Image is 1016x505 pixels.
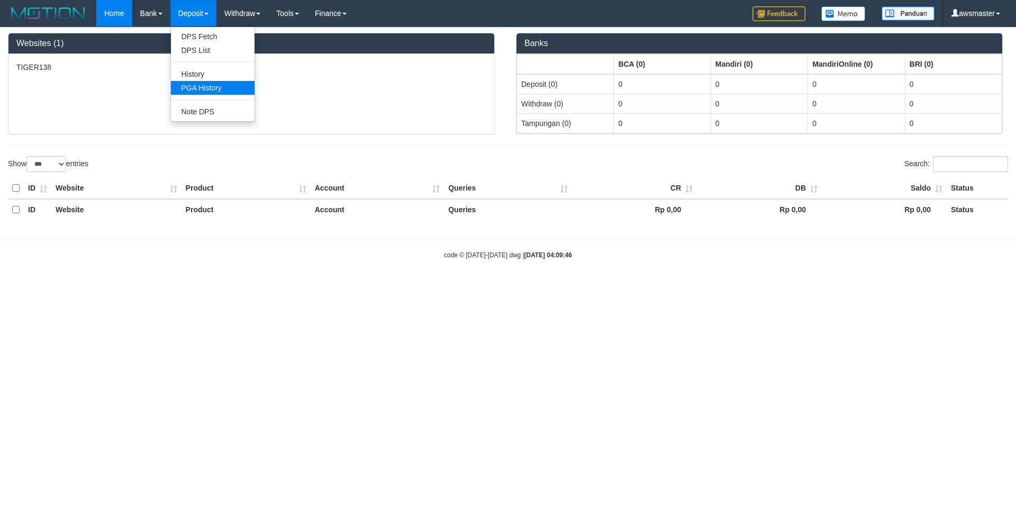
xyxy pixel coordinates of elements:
[905,94,1002,113] td: 0
[24,199,51,220] th: ID
[171,105,255,119] a: Note DPS
[808,54,905,74] th: Group: activate to sort column ascending
[904,156,1008,172] label: Search:
[572,199,697,220] th: Rp 0,00
[905,113,1002,133] td: 0
[311,199,444,220] th: Account
[711,94,808,113] td: 0
[711,54,808,74] th: Group: activate to sort column ascending
[614,113,711,133] td: 0
[572,178,697,199] th: CR
[808,74,905,94] td: 0
[822,178,947,199] th: Saldo
[16,39,486,48] h3: Websites (1)
[51,199,182,220] th: Website
[947,178,1008,199] th: Status
[182,199,311,220] th: Product
[171,81,255,95] a: PGA History
[905,74,1002,94] td: 0
[933,156,1008,172] input: Search:
[517,54,614,74] th: Group: activate to sort column ascending
[51,178,182,199] th: Website
[24,178,51,199] th: ID
[882,6,935,21] img: panduan.png
[444,178,572,199] th: Queries
[517,74,614,94] td: Deposit (0)
[614,94,711,113] td: 0
[697,199,822,220] th: Rp 0,00
[711,113,808,133] td: 0
[752,6,805,21] img: Feedback.jpg
[8,156,88,172] label: Show entries
[517,94,614,113] td: Withdraw (0)
[517,113,614,133] td: Tampungan (0)
[524,251,572,259] strong: [DATE] 04:09:46
[524,39,994,48] h3: Banks
[171,43,255,57] a: DPS List
[822,199,947,220] th: Rp 0,00
[26,156,66,172] select: Showentries
[444,251,572,259] small: code © [DATE]-[DATE] dwg |
[711,74,808,94] td: 0
[16,62,486,73] p: TIGER138
[821,6,866,21] img: Button%20Memo.svg
[905,54,1002,74] th: Group: activate to sort column ascending
[808,94,905,113] td: 0
[614,54,711,74] th: Group: activate to sort column ascending
[311,178,444,199] th: Account
[171,67,255,81] a: History
[444,199,572,220] th: Queries
[182,178,311,199] th: Product
[171,30,255,43] a: DPS Fetch
[697,178,822,199] th: DB
[808,113,905,133] td: 0
[614,74,711,94] td: 0
[8,5,88,21] img: MOTION_logo.png
[947,199,1008,220] th: Status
